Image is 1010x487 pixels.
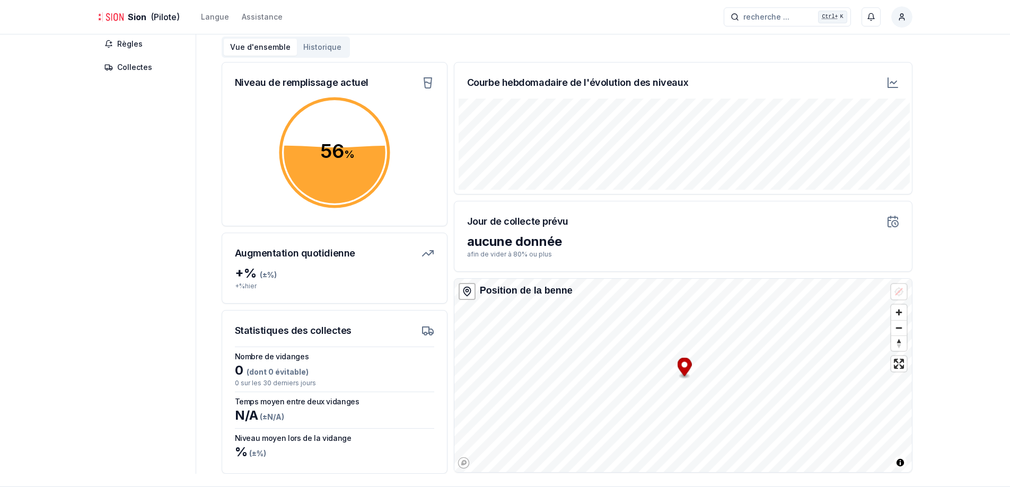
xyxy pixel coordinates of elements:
button: Zoom out [891,320,907,335]
h3: Statistiques des collectes [235,323,352,338]
span: Collectes [117,62,152,73]
h3: Niveau de remplissage actuel [235,75,368,90]
div: Map marker [677,358,691,379]
div: + % [235,265,434,282]
span: Zoom out [891,321,907,335]
h3: Nombre de vidanges [235,351,434,362]
p: + % hier [235,282,434,290]
div: % [235,444,434,461]
button: Langue [201,11,229,23]
span: (± N/A ) [258,412,284,421]
button: Location not available [891,284,907,299]
a: Assistance [242,11,283,23]
div: N/A [235,407,434,424]
span: (Pilote) [151,11,180,23]
span: Sion [128,11,146,23]
h3: Temps moyen entre deux vidanges [235,396,434,407]
div: aucune donnée [467,233,899,250]
button: Toggle attribution [894,456,907,469]
p: afin de vider à 80% ou plus [467,250,899,259]
div: Position de la benne [480,283,573,298]
div: 0 [235,362,434,379]
a: Collectes [98,58,189,77]
span: (± %) [248,449,266,458]
button: Historique [297,39,348,56]
a: Sion(Pilote) [98,11,180,23]
p: 0 sur les 30 derniers jours [235,379,434,387]
span: (dont 0 évitable) [243,367,309,376]
button: Vue d'ensemble [224,39,297,56]
button: Reset bearing to north [891,335,907,351]
a: Règles [98,34,189,54]
span: Règles [117,39,143,49]
h3: Niveau moyen lors de la vidange [235,433,434,444]
canvas: Map [454,279,915,472]
h3: Augmentation quotidienne [235,246,355,261]
button: Enter fullscreen [891,356,907,371]
h3: Jour de collecte prévu [467,214,568,229]
button: Zoom in [891,305,907,320]
button: recherche ...Ctrl+K [724,7,851,26]
h3: Courbe hebdomadaire de l'évolution des niveaux [467,75,688,90]
a: Mapbox logo [458,457,470,469]
img: Sion Logo [98,4,124,30]
span: (± %) [260,270,277,279]
div: Langue [201,12,229,22]
span: recherche ... [743,12,789,22]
